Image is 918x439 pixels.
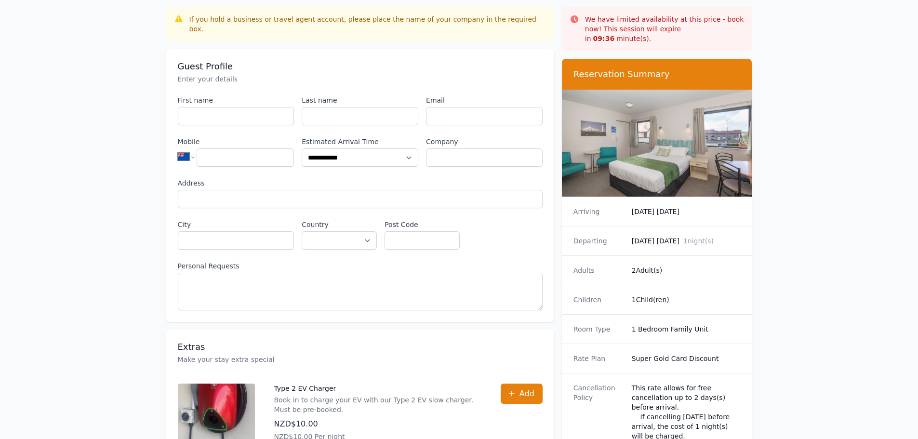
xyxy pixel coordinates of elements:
[178,137,294,146] label: Mobile
[573,207,624,216] dt: Arriving
[632,324,741,334] dd: 1 Bedroom Family Unit
[178,95,294,105] label: First name
[632,354,741,363] dd: Super Gold Card Discount
[683,237,714,245] span: 1 night(s)
[573,236,624,246] dt: Departing
[573,324,624,334] dt: Room Type
[189,14,546,34] div: If you hold a business or travel agent account, please place the name of your company in the requ...
[426,137,543,146] label: Company
[632,236,741,246] dd: [DATE] [DATE]
[593,35,615,42] strong: 09 : 36
[632,207,741,216] dd: [DATE] [DATE]
[274,395,481,414] p: Book in to charge your EV with our Type 2 EV slow charger. Must be pre-booked.
[585,14,745,43] p: We have limited availability at this price - book now! This session will expire in minute(s).
[178,61,543,72] h3: Guest Profile
[632,295,741,305] dd: 1 Child(ren)
[573,68,741,80] h3: Reservation Summary
[385,220,460,229] label: Post Code
[501,384,543,404] button: Add
[302,220,377,229] label: Country
[562,90,752,197] img: 1 Bedroom Family Unit
[178,178,543,188] label: Address
[573,295,624,305] dt: Children
[302,137,418,146] label: Estimated Arrival Time
[178,355,543,364] p: Make your stay extra special
[178,220,294,229] label: City
[178,341,543,353] h3: Extras
[178,74,543,84] p: Enter your details
[519,388,534,399] span: Add
[573,354,624,363] dt: Rate Plan
[573,266,624,275] dt: Adults
[632,266,741,275] dd: 2 Adult(s)
[426,95,543,105] label: Email
[302,95,418,105] label: Last name
[274,384,481,393] p: Type 2 EV Charger
[274,418,481,430] p: NZD$10.00
[178,261,543,271] label: Personal Requests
